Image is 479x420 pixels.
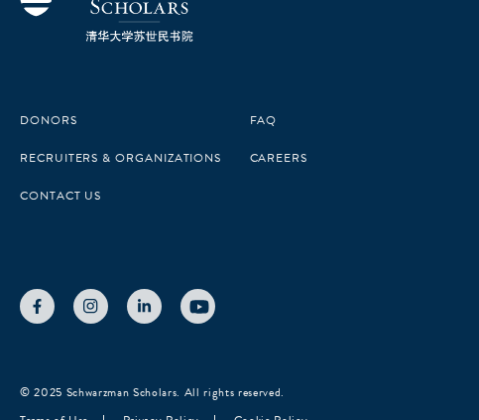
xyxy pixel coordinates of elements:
[20,149,221,167] a: Recruiters & Organizations
[20,187,101,205] a: Contact Us
[250,111,278,129] a: FAQ
[20,111,77,129] a: Donors
[20,383,459,401] div: © 2025 Schwarzman Scholars. All rights reserved.
[250,149,308,167] a: Careers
